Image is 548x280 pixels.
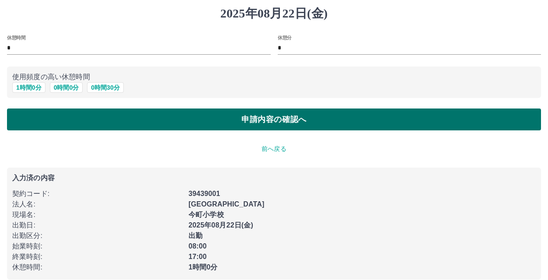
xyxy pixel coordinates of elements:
p: 使用頻度の高い休憩時間 [12,72,536,82]
button: 0時間30分 [87,82,123,93]
b: 17:00 [188,253,207,260]
b: 出勤 [188,232,202,239]
p: 終業時刻 : [12,252,183,262]
p: 契約コード : [12,189,183,199]
b: 今町小学校 [188,211,224,218]
p: 休憩時間 : [12,262,183,273]
button: 1時間0分 [12,82,45,93]
p: 前へ戻る [7,144,541,154]
button: 0時間0分 [50,82,83,93]
label: 休憩分 [278,34,292,41]
p: 出勤区分 : [12,231,183,241]
p: 始業時刻 : [12,241,183,252]
p: 法人名 : [12,199,183,210]
p: 現場名 : [12,210,183,220]
b: [GEOGRAPHIC_DATA] [188,200,265,208]
b: 39439001 [188,190,220,197]
button: 申請内容の確認へ [7,108,541,130]
h1: 2025年08月22日(金) [7,6,541,21]
label: 休憩時間 [7,34,25,41]
b: 2025年08月22日(金) [188,221,253,229]
b: 1時間0分 [188,263,218,271]
p: 入力済の内容 [12,175,536,182]
p: 出勤日 : [12,220,183,231]
b: 08:00 [188,242,207,250]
